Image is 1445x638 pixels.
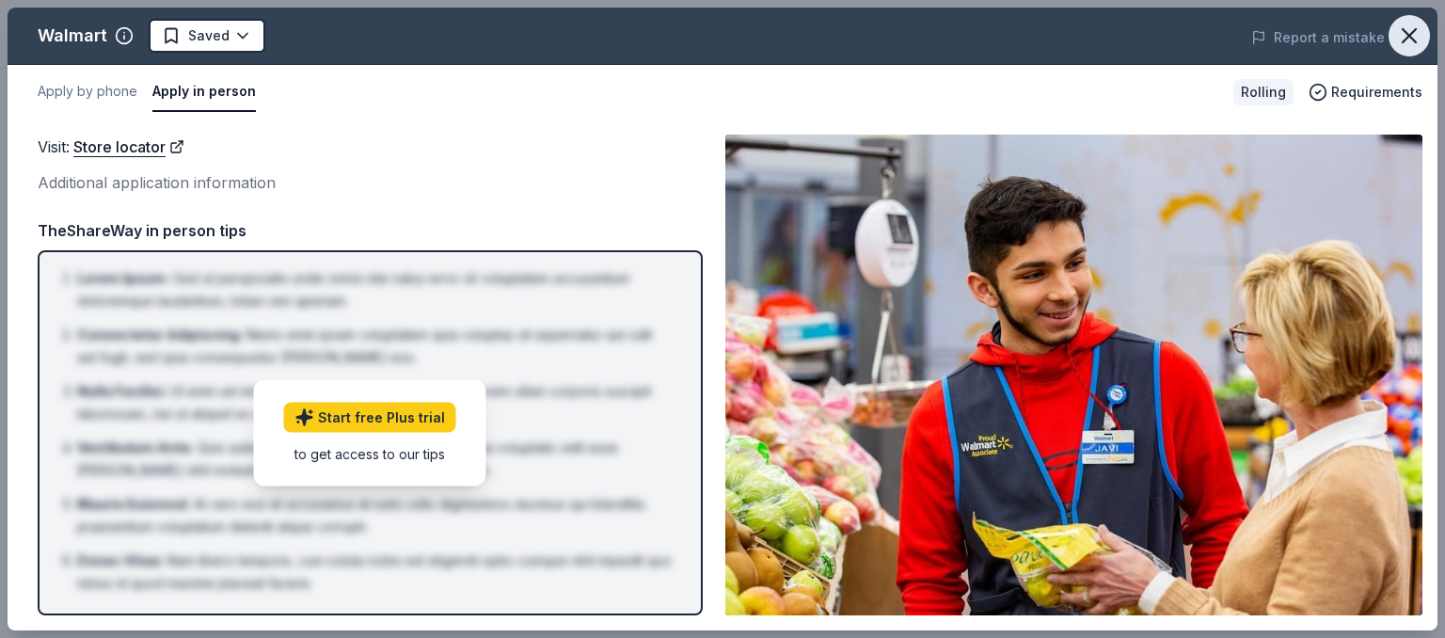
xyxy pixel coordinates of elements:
li: Quis autem vel eum iure reprehenderit qui in ea voluptate velit esse [PERSON_NAME] nihil molestia... [77,437,675,482]
li: Nam libero tempore, cum soluta nobis est eligendi optio cumque nihil impedit quo minus id quod ma... [77,550,675,595]
img: Image for Walmart [725,135,1422,615]
div: Rolling [1233,79,1294,105]
span: Mauris Euismod : [77,496,190,512]
span: Vestibulum Ante : [77,439,194,455]
span: Consectetur Adipiscing : [77,327,243,343]
a: Store locator [73,135,184,159]
a: Start free Plus trial [284,403,456,433]
span: Donec Vitae : [77,552,164,568]
div: Visit : [38,135,703,159]
div: Walmart [38,21,107,51]
li: Nemo enim ipsam voluptatem quia voluptas sit aspernatur aut odit aut fugit, sed quia consequuntur... [77,324,675,369]
div: Additional application information [38,170,703,195]
button: Saved [149,19,265,53]
span: Saved [188,24,230,47]
li: Ut enim ad minima veniam, quis nostrum exercitationem ullam corporis suscipit laboriosam, nisi ut... [77,380,675,425]
div: to get access to our tips [284,444,456,464]
button: Requirements [1309,81,1422,104]
button: Report a mistake [1251,26,1385,49]
button: Apply by phone [38,72,137,112]
button: Apply in person [152,72,256,112]
span: Lorem Ipsum : [77,270,169,286]
li: Sed ut perspiciatis unde omnis iste natus error sit voluptatem accusantium doloremque laudantium,... [77,267,675,312]
span: Requirements [1331,81,1422,104]
li: At vero eos et accusamus et iusto odio dignissimos ducimus qui blanditiis praesentium voluptatum ... [77,493,675,538]
span: Nulla Facilisi : [77,383,167,399]
div: TheShareWay in person tips [38,218,703,243]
